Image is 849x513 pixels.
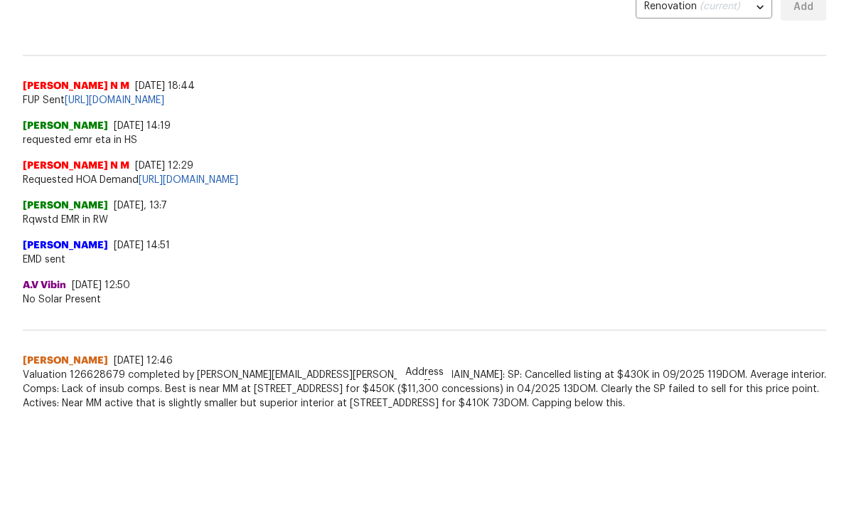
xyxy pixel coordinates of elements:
span: [DATE] 12:50 [72,280,130,290]
span: Valuation 126628679 completed by [PERSON_NAME][EMAIL_ADDRESS][PERSON_NAME][DOMAIN_NAME]: SP: Canc... [23,368,826,411]
span: Rqwstd EMR in RW [23,213,826,227]
span: [PERSON_NAME] [23,354,108,368]
span: Address [397,365,452,379]
span: Requested HOA Demand [23,173,826,187]
span: [PERSON_NAME] [23,119,108,133]
span: No Solar Present [23,292,826,307]
a: [URL][DOMAIN_NAME] [139,175,238,185]
span: [DATE] 18:44 [135,81,195,91]
span: EMD sent [23,253,826,267]
span: A.V Vibin [23,278,66,292]
span: [DATE] 14:19 [114,121,171,131]
span: (current) [700,1,740,11]
span: [PERSON_NAME] N M [23,159,129,173]
span: [PERSON_NAME] [23,238,108,253]
span: [PERSON_NAME] N M [23,79,129,93]
span: [DATE] 12:29 [135,161,193,171]
span: [PERSON_NAME] [23,199,108,213]
span: [DATE] 12:46 [114,356,173,366]
span: [DATE] 14:51 [114,240,170,250]
span: requested emr eta in HS [23,133,826,147]
span: [DATE], 13:7 [114,201,167,211]
a: [URL][DOMAIN_NAME] [65,95,164,105]
span: FUP Sent [23,93,826,107]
